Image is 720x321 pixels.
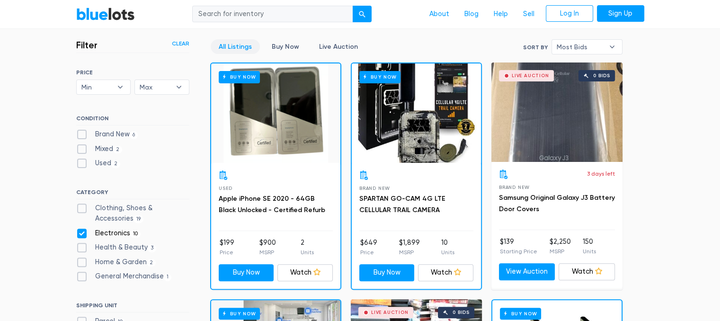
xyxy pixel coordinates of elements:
h6: Buy Now [219,71,260,83]
span: 2 [147,259,156,267]
span: 6 [130,131,138,139]
p: Units [583,247,596,256]
span: Min [81,80,113,94]
li: 10 [441,238,454,257]
a: Buy Now [211,63,340,163]
span: 19 [133,215,144,223]
a: Buy Now [352,63,481,163]
a: About [422,5,457,23]
a: Samsung Original Galaxy J3 Battery Door Covers [499,194,615,213]
a: Watch [559,263,615,280]
p: 3 days left [587,169,615,178]
a: Watch [418,264,473,281]
a: Buy Now [264,39,307,54]
p: MSRP [549,247,570,256]
li: $2,250 [549,237,570,256]
p: Starting Price [500,247,537,256]
h6: SHIPPING UNIT [76,302,189,312]
label: Clothing, Shoes & Accessories [76,203,189,223]
h6: Buy Now [359,71,400,83]
p: Price [360,248,377,257]
h6: CONDITION [76,115,189,125]
li: $649 [360,238,377,257]
li: 150 [583,237,596,256]
li: 2 [301,238,314,257]
a: BlueLots [76,7,135,21]
h3: Filter [76,39,98,51]
a: Sign Up [597,5,644,22]
label: Electronics [76,228,141,239]
span: Brand New [499,185,530,190]
a: Live Auction 0 bids [491,62,622,162]
label: Home & Garden [76,257,156,267]
h6: PRICE [76,69,189,76]
a: SPARTAN GO-CAM 4G LTE CELLULAR TRAIL CAMERA [359,195,445,214]
a: Buy Now [219,264,274,281]
p: Units [441,248,454,257]
b: ▾ [602,40,622,54]
label: Health & Beauty [76,242,157,253]
a: Live Auction [311,39,366,54]
div: 0 bids [593,73,610,78]
li: $139 [500,237,537,256]
div: Live Auction [371,310,409,315]
li: $199 [220,238,234,257]
a: Sell [516,5,542,23]
label: Sort By [523,43,548,52]
a: Apple iPhone SE 2020 - 64GB Black Unlocked - Certified Refurb [219,195,325,214]
a: Help [486,5,516,23]
input: Search for inventory [192,6,353,23]
label: General Merchandise [76,271,172,282]
p: MSRP [259,248,276,257]
a: All Listings [211,39,260,54]
span: 2 [113,146,123,153]
span: 10 [130,230,141,238]
a: Buy Now [359,264,415,281]
label: Mixed [76,144,123,154]
span: 1 [164,274,172,281]
li: $900 [259,238,276,257]
label: Brand New [76,129,138,140]
p: Price [220,248,234,257]
span: 3 [148,244,157,252]
a: View Auction [499,263,555,280]
label: Used [76,158,121,169]
span: Most Bids [557,40,604,54]
b: ▾ [169,80,189,94]
span: Max [140,80,171,94]
a: Watch [277,264,333,281]
li: $1,899 [399,238,419,257]
span: 2 [111,160,121,168]
h6: CATEGORY [76,189,189,199]
p: MSRP [399,248,419,257]
a: Clear [172,39,189,48]
a: Log In [546,5,593,22]
h6: Buy Now [500,308,541,320]
b: ▾ [110,80,130,94]
span: Brand New [359,186,390,191]
div: Live Auction [512,73,549,78]
h6: Buy Now [219,308,260,320]
span: Used [219,186,232,191]
a: Blog [457,5,486,23]
div: 0 bids [453,310,470,315]
p: Units [301,248,314,257]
